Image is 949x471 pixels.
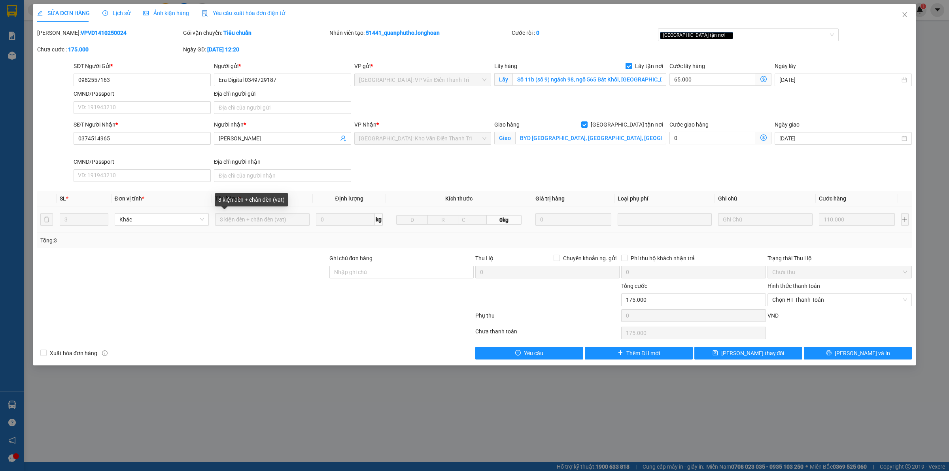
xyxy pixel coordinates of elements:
[669,63,705,69] label: Cước lấy hàng
[475,347,583,359] button: exclamation-circleYêu cầu
[515,132,666,144] input: Giao tận nơi
[214,120,351,129] div: Người nhận
[494,73,512,86] span: Lấy
[102,10,130,16] span: Lịch sử
[826,350,832,356] span: printer
[214,89,351,98] div: Địa chỉ người gửi
[81,30,127,36] b: VPVD1410250024
[512,28,656,37] div: Cước rồi :
[183,28,327,37] div: Gói vận chuyển:
[74,157,211,166] div: CMND/Passport
[60,195,66,202] span: SL
[396,215,428,225] input: D
[775,121,800,128] label: Ngày giao
[760,134,767,141] span: dollar-circle
[588,120,666,129] span: [GEOGRAPHIC_DATA] tận nơi
[626,349,660,358] span: Thêm ĐH mới
[37,10,43,16] span: edit
[894,4,916,26] button: Close
[621,283,647,289] span: Tổng cước
[632,62,666,70] span: Lấy tận nơi
[329,28,510,37] div: Nhân viên tạo:
[524,349,543,358] span: Yêu cầu
[329,266,474,278] input: Ghi chú đơn hàng
[223,30,251,36] b: Tiêu chuẩn
[74,62,211,70] div: SĐT Người Gửi
[366,30,440,36] b: 51441_quanphutho.longhoan
[143,10,149,16] span: picture
[494,63,517,69] span: Lấy hàng
[819,195,846,202] span: Cước hàng
[715,191,815,206] th: Ghi chú
[819,213,895,226] input: 0
[660,32,733,39] span: [GEOGRAPHIC_DATA] tận nơi
[37,10,90,16] span: SỬA ĐƠN HÀNG
[768,254,912,263] div: Trạng thái Thu Hộ
[901,213,909,226] button: plus
[902,11,908,18] span: close
[726,33,730,37] span: close
[713,350,718,356] span: save
[535,213,611,226] input: 0
[215,195,241,202] span: Tên hàng
[536,30,539,36] b: 0
[445,195,473,202] span: Kích thước
[102,10,108,16] span: clock-circle
[487,215,522,225] span: 0kg
[340,135,346,142] span: user-add
[335,195,363,202] span: Định lượng
[459,215,487,225] input: C
[779,76,900,84] input: Ngày lấy
[494,132,515,144] span: Giao
[40,213,53,226] button: delete
[760,76,767,82] span: dollar-circle
[560,254,620,263] span: Chuyển khoản ng. gửi
[202,10,285,16] span: Yêu cầu xuất hóa đơn điện tử
[804,347,912,359] button: printer[PERSON_NAME] và In
[102,350,108,356] span: info-circle
[215,213,309,226] input: VD: Bàn, Ghế
[40,236,366,245] div: Tổng: 3
[772,266,907,278] span: Chưa thu
[475,255,493,261] span: Thu Hộ
[427,215,459,225] input: R
[475,311,620,325] div: Phụ thu
[585,347,693,359] button: plusThêm ĐH mới
[74,89,211,98] div: CMND/Passport
[618,350,623,356] span: plus
[207,46,239,53] b: [DATE] 12:20
[359,132,487,144] span: Hà Nội: Kho Văn Điển Thanh Trì
[835,349,890,358] span: [PERSON_NAME] và In
[475,327,620,341] div: Chưa thanh toán
[68,46,89,53] b: 175.000
[694,347,802,359] button: save[PERSON_NAME] thay đổi
[214,169,351,182] input: Địa chỉ của người nhận
[183,45,327,54] div: Ngày GD:
[37,45,181,54] div: Chưa cước :
[214,157,351,166] div: Địa chỉ người nhận
[119,214,204,225] span: Khác
[143,10,189,16] span: Ảnh kiện hàng
[775,63,796,69] label: Ngày lấy
[669,121,709,128] label: Cước giao hàng
[772,294,907,306] span: Chọn HT Thanh Toán
[202,10,208,17] img: icon
[512,73,666,86] input: Lấy tận nơi
[359,74,487,86] span: Hà Nội: VP Văn Điển Thanh Trì
[669,132,756,144] input: Cước giao hàng
[768,283,820,289] label: Hình thức thanh toán
[214,101,351,114] input: Địa chỉ của người gửi
[768,312,779,319] span: VND
[721,349,785,358] span: [PERSON_NAME] thay đổi
[354,121,376,128] span: VP Nhận
[779,134,900,143] input: Ngày giao
[74,120,211,129] div: SĐT Người Nhận
[614,191,715,206] th: Loại phụ phí
[329,255,373,261] label: Ghi chú đơn hàng
[535,195,565,202] span: Giá trị hàng
[628,254,698,263] span: Phí thu hộ khách nhận trả
[214,62,351,70] div: Người gửi
[37,28,181,37] div: [PERSON_NAME]:
[375,213,383,226] span: kg
[494,121,520,128] span: Giao hàng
